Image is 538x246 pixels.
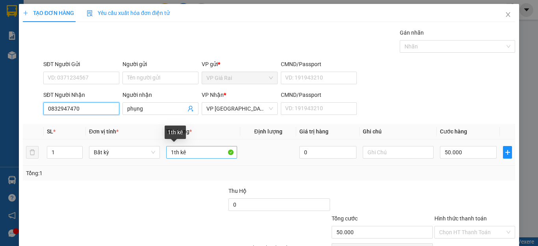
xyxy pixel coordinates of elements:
[206,103,273,115] span: VP Sài Gòn
[89,128,119,135] span: Đơn vị tính
[87,10,170,16] span: Yêu cầu xuất hóa đơn điện tử
[254,128,282,135] span: Định lượng
[332,215,358,222] span: Tổng cước
[228,188,247,194] span: Thu Hộ
[26,169,208,178] div: Tổng: 1
[505,11,511,18] span: close
[206,72,273,84] span: VP Giá Rai
[202,60,278,68] div: VP gửi
[45,19,52,25] span: environment
[43,91,119,99] div: SĐT Người Nhận
[187,105,194,112] span: user-add
[43,60,119,68] div: SĐT Người Gửi
[299,128,328,135] span: Giá trị hàng
[360,124,437,139] th: Ghi chú
[281,60,357,68] div: CMND/Passport
[87,10,93,17] img: icon
[400,30,424,36] label: Gán nhãn
[4,59,81,72] b: GỬI : VP Giá Rai
[165,126,186,139] div: 1th kê
[166,128,192,135] span: Tên hàng
[202,92,224,98] span: VP Nhận
[45,39,52,45] span: phone
[503,149,512,155] span: plus
[497,4,519,26] button: Close
[94,146,155,158] span: Bất kỳ
[26,146,39,159] button: delete
[4,37,150,47] li: 0983 44 7777
[23,10,28,16] span: plus
[4,17,150,37] li: [STREET_ADDRESS][PERSON_NAME]
[299,146,356,159] input: 0
[281,91,357,99] div: CMND/Passport
[23,10,74,16] span: TẠO ĐƠN HÀNG
[503,146,512,159] button: plus
[440,128,467,135] span: Cước hàng
[434,215,487,222] label: Hình thức thanh toán
[45,5,85,15] b: TRÍ NHÂN
[166,146,237,159] input: VD: Bàn, Ghế
[122,60,199,68] div: Người gửi
[363,146,434,159] input: Ghi Chú
[47,128,53,135] span: SL
[122,91,199,99] div: Người nhận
